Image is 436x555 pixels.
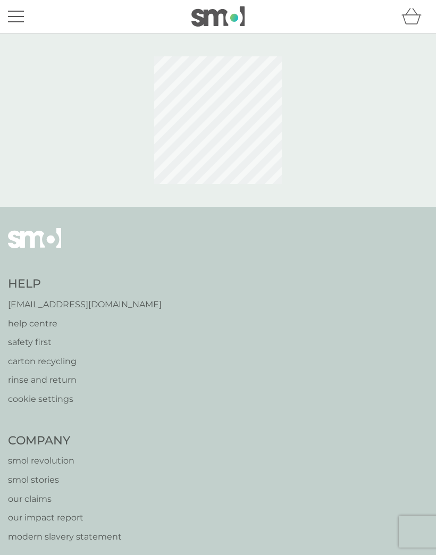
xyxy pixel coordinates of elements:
a: safety first [8,335,162,349]
img: smol [8,228,61,264]
a: smol revolution [8,454,122,468]
a: our claims [8,492,122,506]
a: rinse and return [8,373,162,387]
a: [EMAIL_ADDRESS][DOMAIN_NAME] [8,298,162,312]
h4: Company [8,433,122,449]
a: help centre [8,317,162,331]
a: cookie settings [8,392,162,406]
a: carton recycling [8,355,162,368]
button: menu [8,6,24,27]
a: modern slavery statement [8,530,122,544]
a: smol stories [8,473,122,487]
h4: Help [8,276,162,292]
a: our impact report [8,511,122,525]
div: basket [401,6,428,27]
img: smol [191,6,245,27]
